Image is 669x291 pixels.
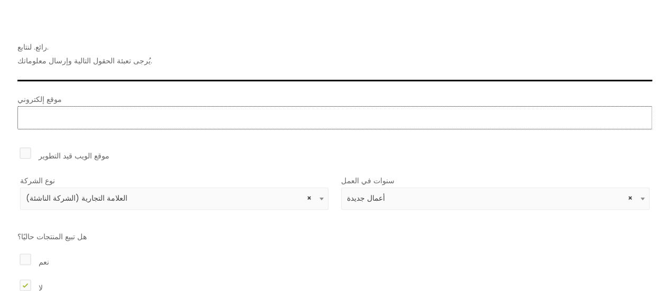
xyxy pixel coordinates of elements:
span: أعمال جديدة [341,187,649,210]
font: هل تبيع المنتجات حاليًا؟ [17,231,87,242]
span: العلامة التجارية (الشركة الناشئة) [26,193,322,203]
font: رائع. لنتابع. [17,42,49,52]
font: موقع إلكتروني [17,94,62,105]
span: أعمال جديدة [347,193,643,203]
font: يُرجى تعبئة الحقول التالية وإرسال معلوماتك. [17,55,152,66]
span: إزالة جميع العناصر [307,193,311,203]
font: موقع الويب قيد التطوير [39,151,109,161]
font: × [628,193,633,203]
font: سنوات في العمل [341,175,395,186]
font: نوع الشركة [20,175,55,186]
font: × [307,193,311,203]
span: إزالة جميع العناصر [628,193,633,203]
span: العلامة التجارية (الشركة الناشئة) [20,187,328,210]
font: نعم [39,257,49,267]
font: أعمال جديدة [347,193,385,203]
font: العلامة التجارية (الشركة الناشئة) [26,193,127,203]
